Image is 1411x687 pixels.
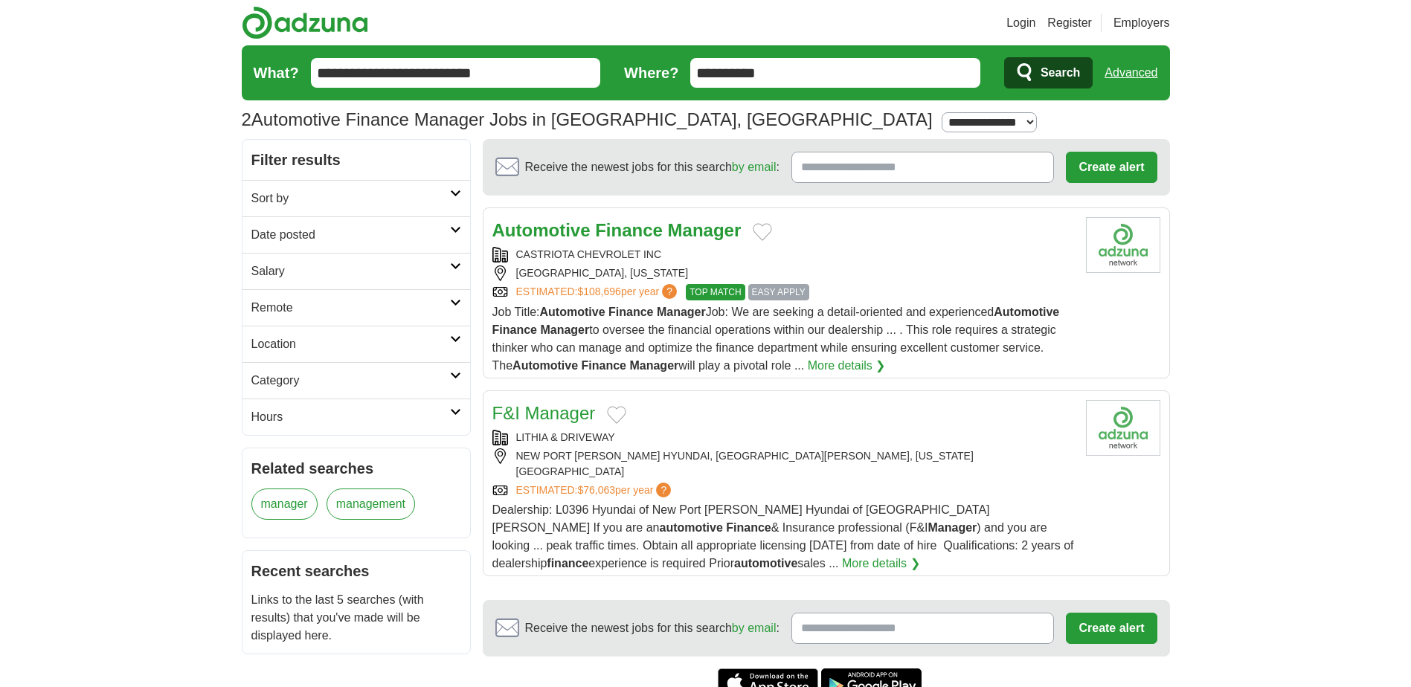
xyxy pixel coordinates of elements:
h2: Hours [251,408,450,426]
strong: Finance [492,323,537,336]
a: Register [1047,14,1092,32]
span: Dealership: L0396 Hyundai of New Port [PERSON_NAME] Hyundai of [GEOGRAPHIC_DATA][PERSON_NAME] If ... [492,503,1074,570]
strong: Manager [668,220,742,240]
div: NEW PORT [PERSON_NAME] HYUNDAI, [GEOGRAPHIC_DATA][PERSON_NAME], [US_STATE][GEOGRAPHIC_DATA] [492,448,1074,480]
p: Links to the last 5 searches (with results) that you've made will be displayed here. [251,591,461,645]
h2: Remote [251,299,450,317]
strong: automotive [659,521,722,534]
a: Hours [242,399,470,435]
a: Category [242,362,470,399]
h2: Recent searches [251,560,461,582]
a: More details ❯ [808,357,886,375]
span: EASY APPLY [748,284,809,300]
label: Where? [624,62,678,84]
a: Employers [1113,14,1170,32]
a: Sort by [242,180,470,216]
a: More details ❯ [842,555,920,572]
a: F&I Manager [492,403,596,423]
h2: Category [251,372,450,390]
div: CASTRIOTA CHEVROLET INC [492,247,1074,262]
span: $108,696 [577,286,620,297]
a: manager [251,488,318,520]
strong: Automotive [540,306,605,318]
img: Company logo [1086,217,1160,273]
strong: finance [547,557,588,570]
button: Add to favorite jobs [753,223,772,241]
a: Date posted [242,216,470,253]
a: Advanced [1105,58,1157,88]
strong: automotive [734,557,797,570]
strong: Finance [608,306,653,318]
div: [GEOGRAPHIC_DATA], [US_STATE] [492,265,1074,281]
a: ESTIMATED:$76,063per year? [516,483,675,498]
img: Adzuna logo [242,6,368,39]
h2: Date posted [251,226,450,244]
a: by email [732,622,777,634]
span: ? [656,483,671,497]
h2: Sort by [251,190,450,207]
strong: Finance [726,521,771,534]
strong: Manager [629,359,678,372]
span: TOP MATCH [686,284,745,300]
a: Automotive Finance Manager [492,220,742,240]
button: Search [1004,57,1093,88]
strong: Manager [540,323,589,336]
strong: Manager [657,306,706,318]
span: $76,063 [577,484,615,496]
label: What? [254,62,299,84]
span: ? [662,284,677,299]
button: Add to favorite jobs [607,406,626,424]
h2: Related searches [251,457,461,480]
a: by email [732,161,777,173]
strong: Automotive [492,220,591,240]
a: Location [242,326,470,362]
button: Create alert [1066,613,1157,644]
span: Receive the newest jobs for this search : [525,158,780,176]
strong: Automotive [994,306,1059,318]
a: Login [1006,14,1035,32]
strong: Automotive [512,359,578,372]
span: Job Title: Job: We are seeking a detail-oriented and experienced to oversee the financial operati... [492,306,1060,372]
div: LITHIA & DRIVEWAY [492,430,1074,445]
h2: Salary [251,262,450,280]
span: Receive the newest jobs for this search : [525,619,780,637]
button: Create alert [1066,152,1157,183]
a: management [327,488,415,520]
a: Remote [242,289,470,326]
strong: Manager [928,521,977,534]
h2: Filter results [242,140,470,180]
span: Search [1041,58,1080,88]
a: Salary [242,253,470,289]
a: ESTIMATED:$108,696per year? [516,284,681,300]
h1: Automotive Finance Manager Jobs in [GEOGRAPHIC_DATA], [GEOGRAPHIC_DATA] [242,109,933,129]
strong: Finance [595,220,663,240]
img: Company logo [1086,400,1160,456]
h2: Location [251,335,450,353]
span: 2 [242,106,251,133]
strong: Finance [582,359,626,372]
